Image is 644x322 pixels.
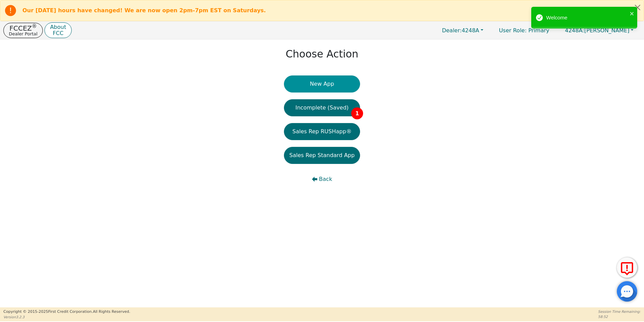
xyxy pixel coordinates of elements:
[565,27,584,34] span: 4248A:
[284,171,360,188] button: Back
[286,48,358,60] h1: Choose Action
[319,175,332,183] span: Back
[284,75,360,92] button: New App
[44,22,71,38] button: AboutFCC
[50,24,66,30] p: About
[499,27,526,34] span: User Role :
[442,27,479,34] span: 4248A
[598,314,641,319] p: 58:52
[50,31,66,36] p: FCC
[9,32,37,36] p: Dealer Portal
[3,309,130,315] p: Copyright © 2015- 2025 First Credit Corporation.
[9,25,37,32] p: FCCEZ
[492,24,556,37] p: Primary
[598,309,641,314] p: Session Time Remaining:
[93,309,130,314] span: All Rights Reserved.
[284,123,360,140] button: Sales Rep RUSHapp®
[351,107,363,119] span: 1
[32,23,37,29] sup: ®
[546,14,628,22] div: Welcome
[631,0,644,14] button: Close alert
[3,23,43,38] button: FCCEZ®Dealer Portal
[492,24,556,37] a: User Role: Primary
[630,10,634,17] button: close
[284,99,360,116] button: Incomplete (Saved)1
[284,147,360,164] button: Sales Rep Standard App
[565,27,629,34] span: [PERSON_NAME]
[3,315,130,320] p: Version 3.2.3
[617,257,637,278] button: Report Error to FCC
[22,7,266,14] b: Our [DATE] hours have changed! We are now open 2pm-7pm EST on Saturdays.
[442,27,462,34] span: Dealer:
[435,25,490,36] button: Dealer:4248A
